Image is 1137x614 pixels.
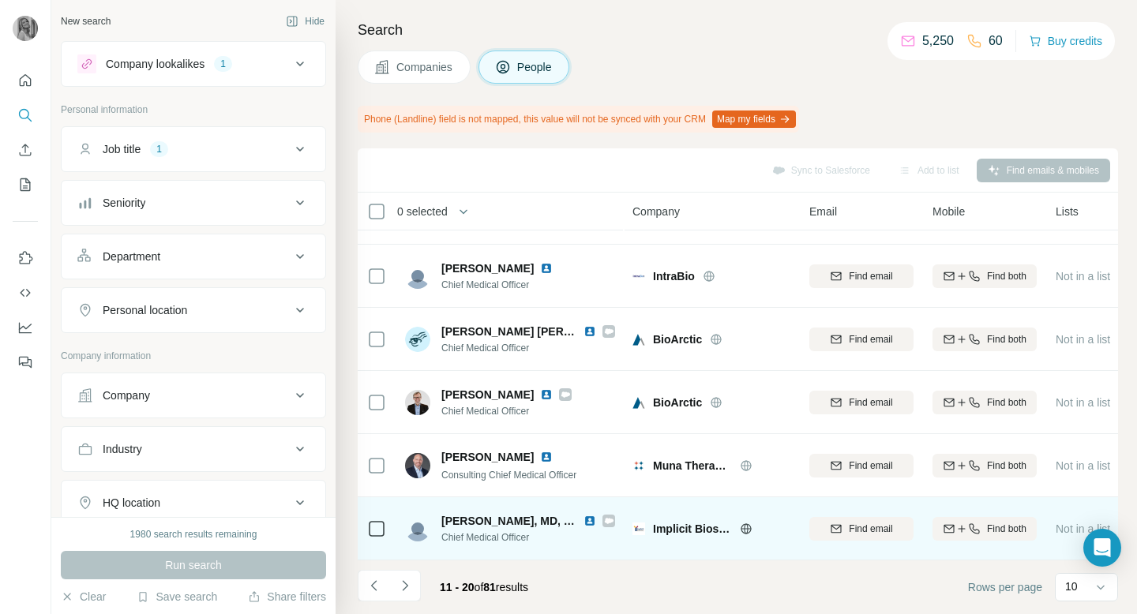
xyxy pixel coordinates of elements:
[137,589,217,605] button: Save search
[441,387,534,402] span: [PERSON_NAME]
[61,349,326,363] p: Company information
[397,204,448,219] span: 0 selected
[405,327,430,352] img: Avatar
[13,348,38,376] button: Feedback
[653,331,702,347] span: BioArctic
[987,269,1026,283] span: Find both
[389,570,421,601] button: Navigate to next page
[632,270,645,283] img: Logo of IntraBio
[62,130,325,168] button: Job title1
[13,279,38,307] button: Use Surfe API
[849,332,892,346] span: Find email
[61,14,111,28] div: New search
[13,170,38,199] button: My lists
[440,581,475,593] span: 11 - 20
[441,449,534,465] span: [PERSON_NAME]
[103,141,141,157] div: Job title
[1056,396,1110,409] span: Not in a list
[653,268,695,284] span: IntraBio
[653,395,702,410] span: BioArctic
[441,530,615,545] span: Chief Medical Officer
[653,521,732,537] span: Implicit Bioscience
[987,332,1026,346] span: Find both
[440,581,528,593] span: results
[441,404,572,418] span: Chief Medical Officer
[932,264,1037,288] button: Find both
[932,204,965,219] span: Mobile
[1056,459,1110,472] span: Not in a list
[130,527,257,541] div: 1980 search results remaining
[441,341,615,355] span: Chief Medical Officer
[987,395,1026,410] span: Find both
[441,260,534,276] span: [PERSON_NAME]
[540,451,553,463] img: LinkedIn logo
[540,262,553,275] img: LinkedIn logo
[441,470,576,481] span: Consulting Chief Medical Officer
[61,103,326,117] p: Personal information
[61,589,106,605] button: Clear
[475,581,484,593] span: of
[1056,522,1110,535] span: Not in a list
[989,32,1003,51] p: 60
[632,522,645,535] img: Logo of Implicit Bioscience
[712,110,796,128] button: Map my fields
[1056,333,1110,346] span: Not in a list
[441,515,617,527] span: [PERSON_NAME], MD, CTropMed
[405,390,430,415] img: Avatar
[103,387,150,403] div: Company
[809,454,914,477] button: Find email
[849,459,892,473] span: Find email
[932,454,1037,477] button: Find both
[103,495,160,511] div: HQ location
[214,57,232,71] div: 1
[405,264,430,289] img: Avatar
[13,16,38,41] img: Avatar
[358,570,389,601] button: Navigate to previous page
[13,66,38,95] button: Quick start
[62,238,325,275] button: Department
[441,278,572,292] span: Chief Medical Officer
[1083,529,1121,567] div: Open Intercom Messenger
[358,19,1118,41] h4: Search
[103,249,160,264] div: Department
[540,388,553,401] img: LinkedIn logo
[62,484,325,522] button: HQ location
[106,56,205,72] div: Company lookalikes
[13,313,38,342] button: Dashboard
[396,59,454,75] span: Companies
[1065,578,1078,594] p: 10
[103,302,187,318] div: Personal location
[809,204,837,219] span: Email
[987,459,1026,473] span: Find both
[987,522,1026,536] span: Find both
[62,45,325,83] button: Company lookalikes1
[405,453,430,478] img: Avatar
[62,291,325,329] button: Personal location
[275,9,336,33] button: Hide
[1056,204,1079,219] span: Lists
[932,328,1037,351] button: Find both
[849,522,892,536] span: Find email
[1056,270,1110,283] span: Not in a list
[103,195,145,211] div: Seniority
[968,579,1042,595] span: Rows per page
[13,101,38,129] button: Search
[517,59,553,75] span: People
[632,459,645,472] img: Logo of Muna Therapeutics
[932,391,1037,414] button: Find both
[1029,30,1102,52] button: Buy credits
[13,136,38,164] button: Enrich CSV
[248,589,326,605] button: Share filters
[809,391,914,414] button: Find email
[584,515,596,527] img: LinkedIn logo
[441,325,630,338] span: [PERSON_NAME] [PERSON_NAME]
[483,581,496,593] span: 81
[809,264,914,288] button: Find email
[584,325,596,338] img: LinkedIn logo
[632,333,645,346] img: Logo of BioArctic
[62,184,325,222] button: Seniority
[849,395,892,410] span: Find email
[809,517,914,541] button: Find email
[62,376,325,414] button: Company
[632,396,645,409] img: Logo of BioArctic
